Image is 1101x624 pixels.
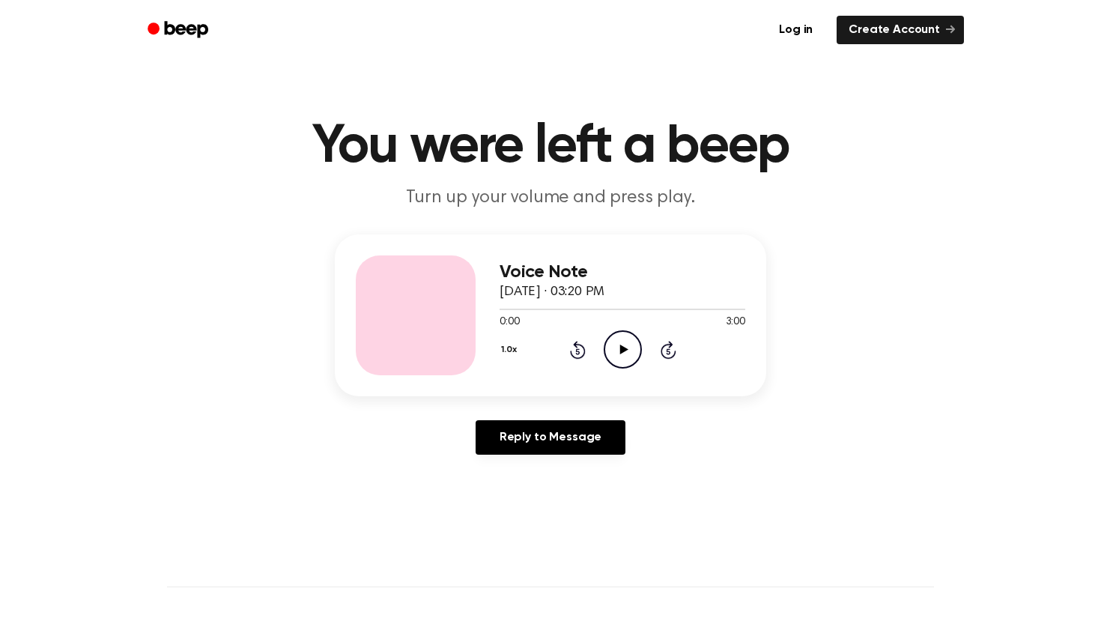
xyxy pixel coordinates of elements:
a: Log in [764,13,828,47]
span: [DATE] · 03:20 PM [500,285,604,299]
a: Beep [137,16,222,45]
a: Reply to Message [476,420,625,455]
button: 1.0x [500,337,522,363]
a: Create Account [837,16,964,44]
p: Turn up your volume and press play. [263,186,838,210]
h3: Voice Note [500,262,745,282]
span: 3:00 [726,315,745,330]
h1: You were left a beep [167,120,934,174]
span: 0:00 [500,315,519,330]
